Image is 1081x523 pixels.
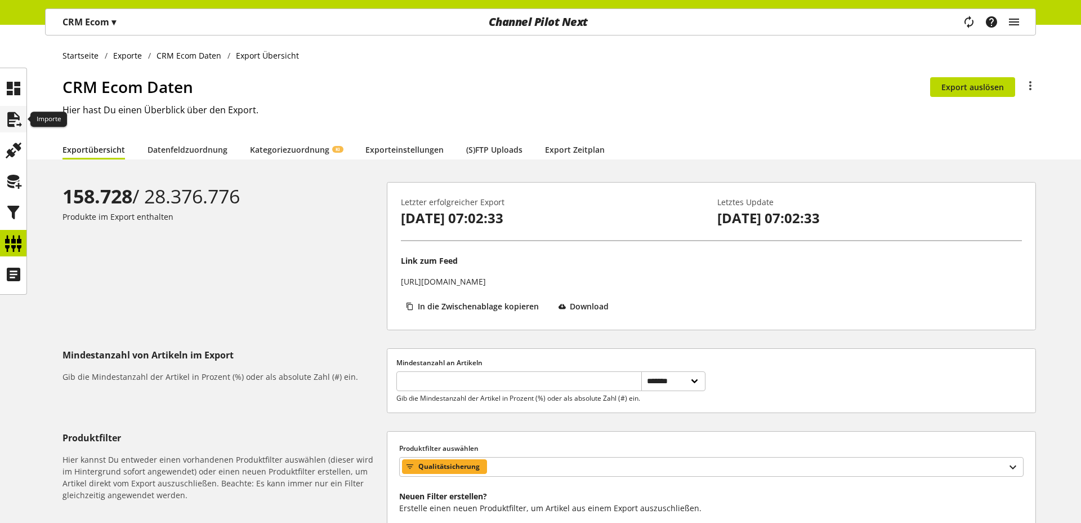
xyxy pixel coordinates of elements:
div: / 28.376.776 [62,182,382,211]
nav: main navigation [45,8,1036,36]
span: Download [570,300,609,312]
label: Produktfilter auswählen [399,444,1024,454]
a: Startseite [62,50,105,61]
p: Letzter erfolgreicher Export [401,196,705,208]
label: Mindestanzahl an Artikeln [396,358,705,368]
a: Exporte [108,50,148,61]
h6: Gib die Mindestanzahl der Artikel in Prozent (%) oder als absolute Zahl (#) ein. [62,371,382,383]
p: Erstelle einen neuen Produktfilter, um Artikel aus einem Export auszuschließen. [399,502,1024,514]
span: Qualitätsicherung [418,460,480,473]
a: Export Zeitplan [545,144,605,156]
span: In die Zwischenablage kopieren [418,300,539,312]
button: Export auslösen [930,77,1015,97]
h5: Produktfilter [62,431,382,445]
h2: Hier hast Du einen Überblick über den Export. [62,103,1036,117]
p: Letztes Update [717,196,1022,208]
a: KategoriezuordnungKI [250,144,343,156]
span: Startseite [62,50,99,61]
h6: Hier kannst Du entweder einen vorhandenen Produktfilter auswählen (dieser wird im Hintergrund sof... [62,454,382,501]
button: In die Zwischenablage kopieren [401,296,549,316]
p: Gib die Mindestanzahl der Artikel in Prozent (%) oder als absolute Zahl (#) ein. [396,393,641,404]
a: (S)FTP Uploads [466,144,522,156]
span: ▾ [111,16,116,28]
div: Importe [30,112,67,127]
p: CRM Ecom [62,15,116,29]
a: Download [553,296,619,320]
p: Produkte im Export enthalten [62,211,382,223]
a: Exporteinstellungen [365,144,444,156]
p: [DATE] 07:02:33 [717,208,1022,228]
span: Export auslösen [941,81,1004,93]
p: [URL][DOMAIN_NAME] [401,276,486,287]
h1: CRM Ecom Daten [62,75,930,99]
p: [DATE] 07:02:33 [401,208,705,228]
b: 158.728 [62,183,132,209]
a: Exportübersicht [62,144,125,156]
a: Datenfeldzuordnung [148,144,227,156]
span: Exporte [113,50,142,61]
h5: Mindestanzahl von Artikeln im Export [62,348,382,362]
p: Link zum Feed [401,255,458,267]
b: Neuen Filter erstellen? [399,491,487,502]
button: Download [553,296,619,316]
span: KI [336,146,340,153]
